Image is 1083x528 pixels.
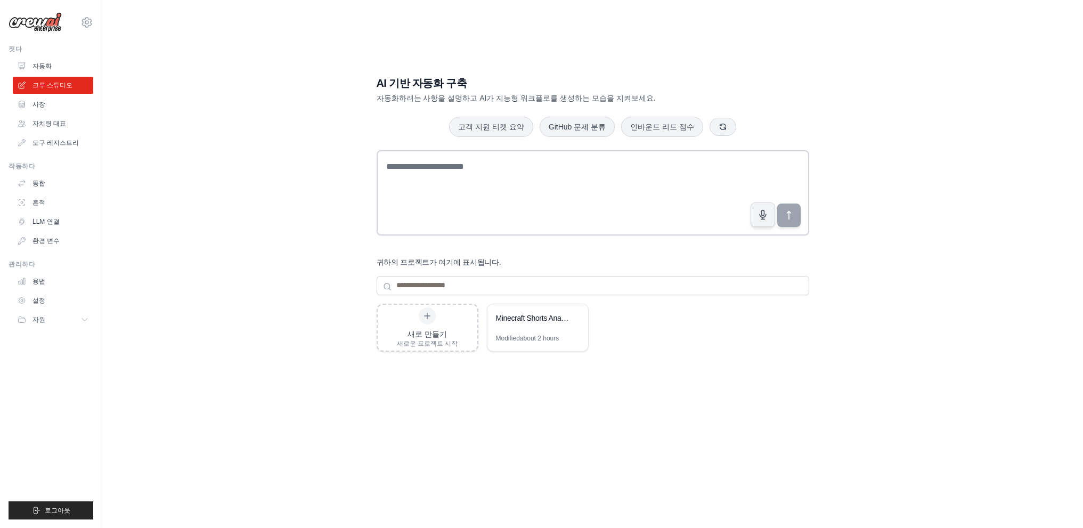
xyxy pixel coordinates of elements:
font: 고객 지원 티켓 요약 [458,123,524,131]
font: 새로 만들기 [408,330,447,338]
font: 용법 [32,278,45,285]
a: LLM 연결 [13,213,93,230]
font: 짓다 [9,45,22,53]
a: 도구 레지스트리 [13,134,93,151]
a: 자치령 대표 [13,115,93,132]
div: Minecraft Shorts Analytics & Content Strategy [496,313,569,323]
font: GitHub 문제 분류 [549,123,606,131]
button: 클릭하여 자동화 아이디어를 말해보세요 [751,202,775,227]
font: LLM 연결 [32,218,60,225]
font: 작동하다 [9,163,35,170]
font: 자치령 대표 [32,120,66,127]
button: GitHub 문제 분류 [540,117,615,137]
font: 흔적 [32,199,45,206]
button: 새로운 제안을 받으세요 [710,118,736,136]
font: 시장 [32,101,45,108]
font: 관리하다 [9,261,35,268]
a: 설정 [13,292,93,309]
div: Modified about 2 hours [496,334,559,343]
a: 용법 [13,273,93,290]
font: 로그아웃 [45,507,70,514]
a: 환경 변수 [13,232,93,249]
button: 로그아웃 [9,501,93,519]
font: 크루 스튜디오 [32,82,72,89]
a: 시장 [13,96,93,113]
font: 자동화하려는 사항을 설명하고 AI가 지능형 워크플로를 생성하는 모습을 지켜보세요. [377,94,656,102]
font: 도구 레지스트리 [32,139,79,147]
img: 심벌 마크 [9,12,62,33]
font: 귀하의 프로젝트가 여기에 표시됩니다. [377,258,501,266]
button: 자원 [13,311,93,328]
font: 인바운드 리드 점수 [630,123,694,131]
button: 고객 지원 티켓 요약 [449,117,533,137]
font: 설정 [32,297,45,304]
font: 자동화 [32,62,52,70]
a: 통합 [13,175,93,192]
a: 흔적 [13,194,93,211]
button: 인바운드 리드 점수 [621,117,703,137]
a: 크루 스튜디오 [13,77,93,94]
font: 자원 [32,316,45,323]
font: 새로운 프로젝트 시작 [397,340,458,347]
font: AI 기반 자동화 구축 [377,77,467,89]
font: 통합 [32,180,45,187]
a: 자동화 [13,58,93,75]
font: 환경 변수 [32,237,60,245]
